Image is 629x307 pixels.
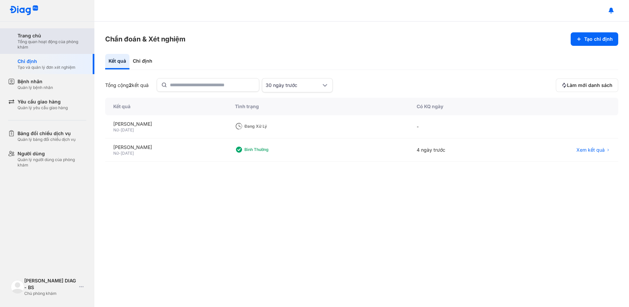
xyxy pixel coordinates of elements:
div: Kết quả [105,98,227,115]
div: Yêu cầu giao hàng [18,98,68,105]
div: Bảng đối chiếu dịch vụ [18,130,76,137]
div: [PERSON_NAME] [113,121,219,127]
span: 2 [129,82,132,88]
h3: Chẩn đoán & Xét nghiệm [105,34,185,44]
div: [PERSON_NAME] DIAG - BS [24,277,77,291]
div: Tổng cộng kết quả [105,82,149,89]
div: Bình thường [244,147,298,152]
div: Chủ phòng khám [24,291,77,296]
span: - [119,151,121,156]
div: [PERSON_NAME] [113,144,219,151]
span: Xem kết quả [576,147,605,153]
div: Chỉ định [18,58,76,65]
img: logo [11,280,24,294]
div: Kết quả [105,54,129,69]
div: Người dùng [18,150,86,157]
div: Quản lý người dùng của phòng khám [18,157,86,168]
div: - [409,115,508,139]
span: Nữ [113,151,119,156]
div: 4 ngày trước [409,139,508,162]
span: [DATE] [121,127,134,132]
button: Làm mới danh sách [556,79,618,92]
div: 30 ngày trước [266,82,321,89]
div: Trang chủ [18,32,86,39]
div: Tạo và quản lý đơn xét nghiệm [18,65,76,70]
div: Tình trạng [227,98,409,115]
div: Tổng quan hoạt động của phòng khám [18,39,86,50]
span: [DATE] [121,151,134,156]
div: Quản lý yêu cầu giao hàng [18,105,68,111]
div: Quản lý bệnh nhân [18,85,53,90]
div: Bệnh nhân [18,78,53,85]
div: Đang xử lý [244,124,298,129]
div: Chỉ định [129,54,156,69]
div: Có KQ ngày [409,98,508,115]
span: Nữ [113,127,119,132]
span: - [119,127,121,132]
div: Quản lý bảng đối chiếu dịch vụ [18,137,76,142]
button: Tạo chỉ định [571,32,618,46]
span: Làm mới danh sách [567,82,612,89]
img: logo [9,5,38,16]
